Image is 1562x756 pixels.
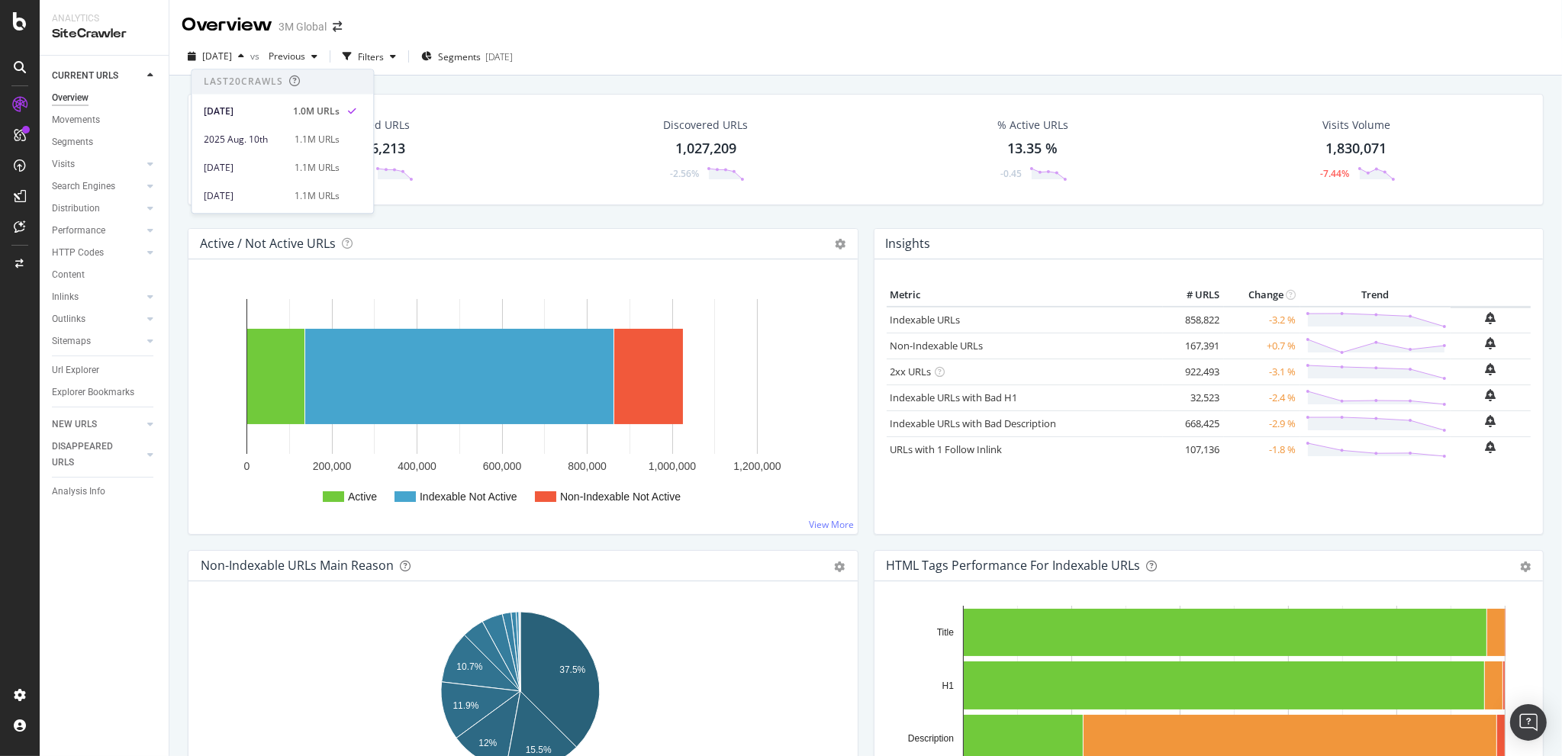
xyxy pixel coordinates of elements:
[52,439,143,471] a: DISAPPEARED URLS
[942,680,954,691] text: H1
[337,44,402,69] button: Filters
[1163,410,1224,436] td: 668,425
[1520,561,1531,572] div: gear
[52,90,158,106] a: Overview
[733,460,781,472] text: 1,200,000
[295,161,340,175] div: 1.1M URLs
[52,384,158,401] a: Explorer Bookmarks
[204,105,284,118] div: [DATE]
[52,245,143,261] a: HTTP Codes
[1000,167,1022,180] div: -0.45
[52,179,143,195] a: Search Engines
[891,339,984,352] a: Non-Indexable URLs
[52,289,143,305] a: Inlinks
[52,333,91,349] div: Sitemaps
[1163,436,1224,462] td: 107,136
[52,201,100,217] div: Distribution
[52,68,143,84] a: CURRENT URLS
[1224,284,1300,307] th: Change
[1163,307,1224,333] td: 858,822
[52,223,105,239] div: Performance
[1224,436,1300,462] td: -1.8 %
[204,161,285,175] div: [DATE]
[1224,384,1300,410] td: -2.4 %
[886,233,931,254] h4: Insights
[663,117,748,133] div: Discovered URLs
[891,313,961,327] a: Indexable URLs
[891,442,1003,456] a: URLs with 1 Follow Inlink
[52,134,158,150] a: Segments
[262,44,324,69] button: Previous
[52,179,115,195] div: Search Engines
[313,460,352,472] text: 200,000
[52,68,118,84] div: CURRENT URLS
[52,484,105,500] div: Analysis Info
[202,50,232,63] span: 2025 Aug. 17th
[1163,284,1224,307] th: # URLS
[52,156,75,172] div: Visits
[52,201,143,217] a: Distribution
[478,738,497,748] text: 12%
[568,460,607,472] text: 800,000
[559,664,585,675] text: 37.5%
[907,733,953,744] text: Description
[279,19,327,34] div: 3M Global
[438,50,481,63] span: Segments
[344,139,405,159] div: 1,026,213
[810,518,855,531] a: View More
[1322,117,1390,133] div: Visits Volume
[200,233,336,254] h4: Active / Not Active URLs
[340,117,410,133] div: Crawled URLs
[244,460,250,472] text: 0
[201,284,839,522] svg: A chart.
[1163,384,1224,410] td: 32,523
[250,50,262,63] span: vs
[887,558,1141,573] div: HTML Tags Performance for Indexable URLs
[52,267,158,283] a: Content
[52,311,85,327] div: Outlinks
[456,661,482,672] text: 10.7%
[204,189,285,203] div: [DATE]
[295,189,340,203] div: 1.1M URLs
[1486,415,1496,427] div: bell-plus
[997,117,1068,133] div: % Active URLs
[52,289,79,305] div: Inlinks
[52,267,85,283] div: Content
[182,44,250,69] button: [DATE]
[398,460,436,472] text: 400,000
[1224,410,1300,436] td: -2.9 %
[1486,363,1496,375] div: bell-plus
[1300,284,1451,307] th: Trend
[52,384,134,401] div: Explorer Bookmarks
[560,491,681,503] text: Non-Indexable Not Active
[293,105,340,118] div: 1.0M URLs
[262,50,305,63] span: Previous
[891,391,1018,404] a: Indexable URLs with Bad H1
[1326,139,1387,159] div: 1,830,071
[204,133,285,146] div: 2025 Aug. 10th
[52,362,99,378] div: Url Explorer
[52,112,100,128] div: Movements
[1486,337,1496,349] div: bell-plus
[1163,359,1224,384] td: 922,493
[52,417,143,433] a: NEW URLS
[201,558,394,573] div: Non-Indexable URLs Main Reason
[415,44,519,69] button: Segments[DATE]
[1321,167,1350,180] div: -7.44%
[835,561,845,572] div: gear
[52,25,156,43] div: SiteCrawler
[52,439,129,471] div: DISAPPEARED URLS
[452,700,478,711] text: 11.9%
[420,491,517,503] text: Indexable Not Active
[675,139,736,159] div: 1,027,209
[1224,307,1300,333] td: -3.2 %
[52,134,93,150] div: Segments
[1224,333,1300,359] td: +0.7 %
[891,417,1057,430] a: Indexable URLs with Bad Description
[182,12,272,38] div: Overview
[1486,312,1496,324] div: bell-plus
[1486,441,1496,453] div: bell-plus
[670,167,699,180] div: -2.56%
[204,76,283,88] div: Last 20 Crawls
